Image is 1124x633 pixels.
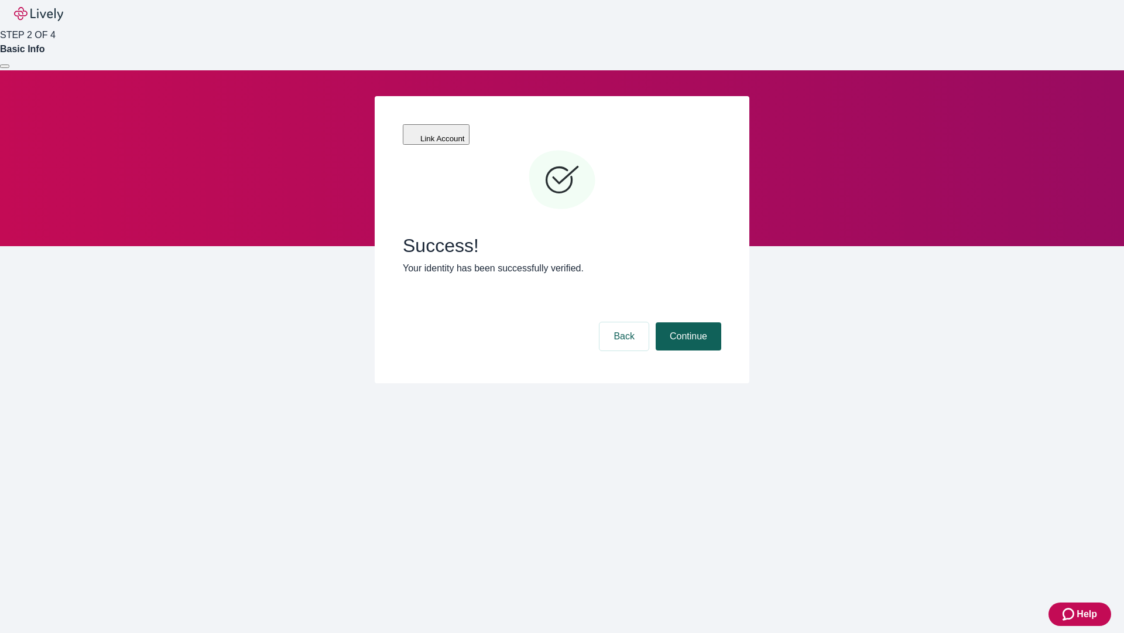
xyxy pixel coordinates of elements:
img: Lively [14,7,63,21]
svg: Checkmark icon [527,145,597,216]
svg: Zendesk support icon [1063,607,1077,621]
button: Back [599,322,649,350]
button: Zendesk support iconHelp [1048,603,1111,626]
button: Link Account [403,124,470,145]
p: Your identity has been successfully verified. [403,261,721,275]
button: Continue [656,322,721,350]
span: Help [1077,607,1097,621]
span: Success! [403,234,721,257]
